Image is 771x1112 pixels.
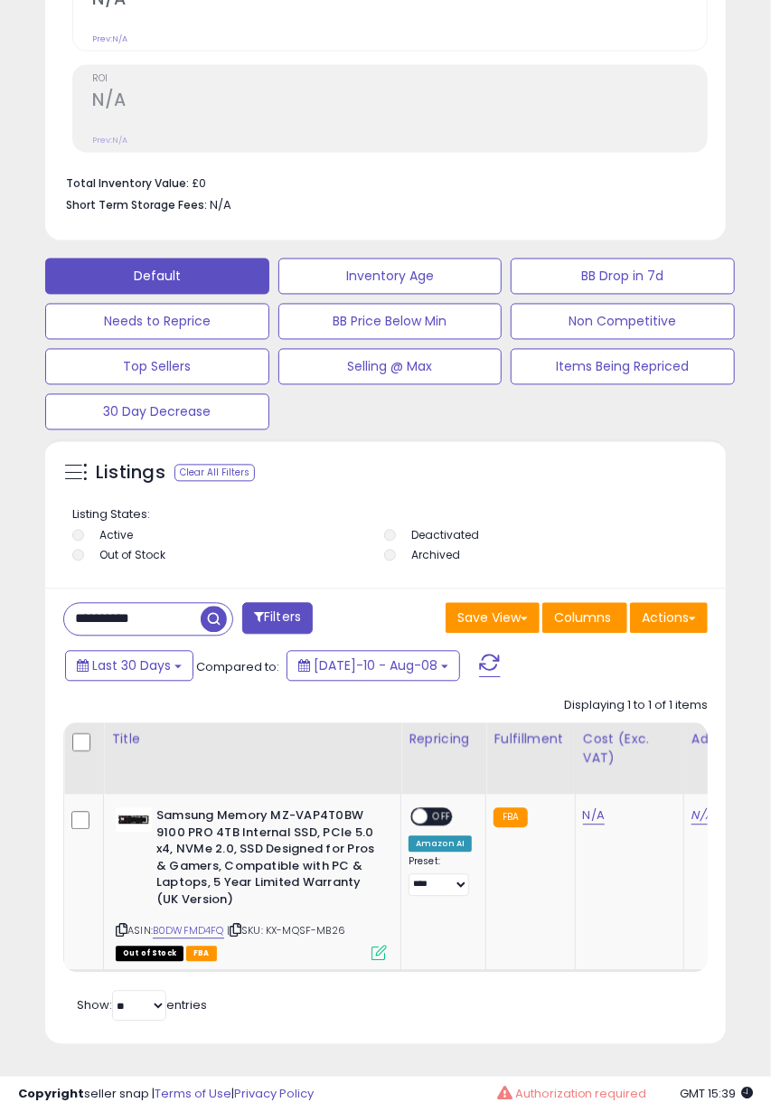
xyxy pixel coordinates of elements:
div: ASIN: [116,808,387,959]
span: FBA [186,947,217,962]
button: Last 30 Days [65,651,193,682]
li: £0 [66,171,694,193]
div: Title [111,730,393,749]
a: Privacy Policy [234,1085,314,1102]
div: Fulfillment [494,730,567,749]
span: All listings that are currently out of stock and unavailable for purchase on Amazon [116,947,183,962]
button: Inventory Age [278,259,503,295]
div: Clear All Filters [174,465,255,482]
small: FBA [494,808,527,828]
button: Selling @ Max [278,349,503,385]
small: Prev: N/A [92,33,127,44]
span: 2025-09-8 15:39 GMT [680,1085,753,1102]
button: BB Price Below Min [278,304,503,340]
span: [DATE]-10 - Aug-08 [314,657,437,675]
span: Show: entries [77,997,207,1014]
small: Prev: N/A [92,135,127,146]
h2: N/A [92,90,707,114]
label: Deactivated [411,528,479,543]
button: Save View [446,603,540,634]
span: Last 30 Days [92,657,171,675]
h5: Listings [96,461,165,486]
span: | SKU: KX-MQSF-MB26 [227,924,345,938]
button: Columns [542,603,627,634]
span: Compared to: [196,659,279,676]
label: Out of Stock [99,548,165,563]
b: Short Term Storage Fees: [66,197,207,212]
div: Cost (Exc. VAT) [583,730,676,768]
button: [DATE]-10 - Aug-08 [287,651,460,682]
span: ROI [92,74,707,84]
div: Repricing [409,730,478,749]
label: Archived [411,548,460,563]
div: seller snap | | [18,1086,314,1103]
b: Samsung Memory MZ-VAP4T0BW 9100 PRO 4TB Internal SSD, PCIe 5.0 x4, NVMe 2.0, SSD Designed for Pro... [156,808,376,913]
a: N/A [691,807,713,825]
a: Terms of Use [155,1085,231,1102]
div: Amazon AI [409,836,472,853]
span: Columns [554,609,611,627]
button: Default [45,259,269,295]
button: Actions [630,603,708,634]
button: BB Drop in 7d [511,259,735,295]
button: Needs to Reprice [45,304,269,340]
button: 30 Day Decrease [45,394,269,430]
div: Preset: [409,856,472,897]
div: Displaying 1 to 1 of 1 items [564,698,708,715]
span: OFF [428,810,456,825]
a: N/A [583,807,605,825]
span: N/A [210,196,231,213]
button: Non Competitive [511,304,735,340]
button: Filters [242,603,313,635]
button: Items Being Repriced [511,349,735,385]
p: Listing States: [72,507,703,524]
img: 31-SwmiWhxL._SL40_.jpg [116,808,152,833]
button: Top Sellers [45,349,269,385]
b: Total Inventory Value: [66,175,189,191]
a: B0DWFMD4FQ [153,924,224,939]
label: Active [99,528,133,543]
strong: Copyright [18,1085,84,1102]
